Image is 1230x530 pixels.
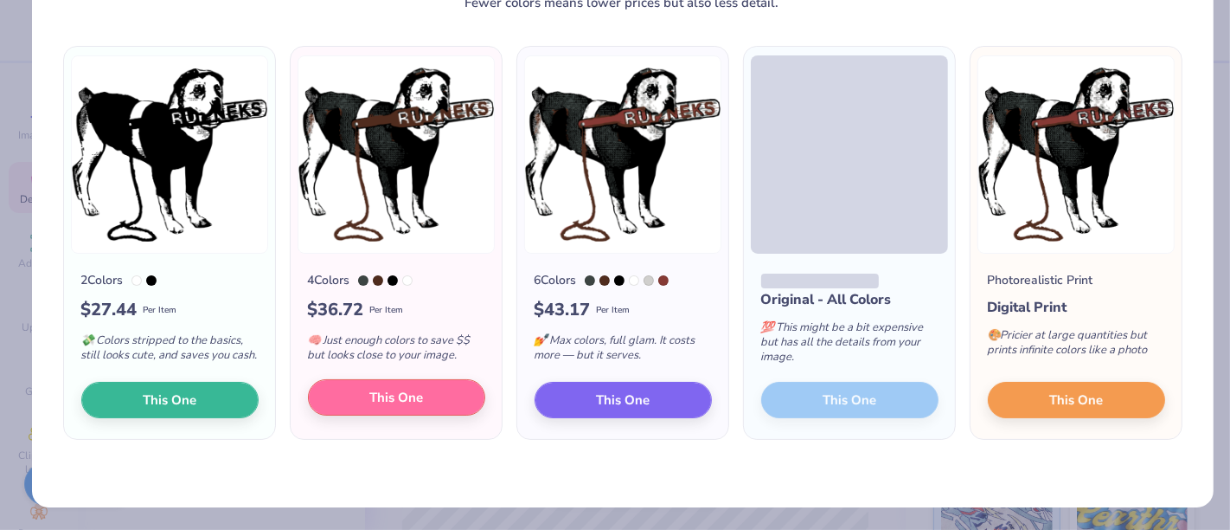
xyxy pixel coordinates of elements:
span: 💸 [81,333,95,348]
span: This One [369,388,423,408]
span: $ 27.44 [81,297,138,323]
div: Colors stripped to the basics, still looks cute, and saves you cash. [81,323,259,380]
div: 446 C [358,275,368,286]
span: $ 43.17 [535,297,591,323]
span: Per Item [144,304,177,317]
div: Black [388,275,398,286]
div: White [131,275,142,286]
button: This One [81,382,259,418]
div: 4625 C [599,275,610,286]
div: Original - All Colors [761,289,939,310]
span: This One [596,391,650,410]
button: This One [535,382,712,418]
div: This might be a bit expensive but has all the details from your image. [761,310,939,382]
span: 💅 [535,333,548,348]
div: Max colors, full glam. It costs more — but it serves. [535,323,712,380]
div: Black [146,275,157,286]
div: White [629,275,639,286]
div: Photorealistic Print [988,271,1093,289]
div: 446 C [585,275,595,286]
span: 🎨 [988,327,1002,343]
div: Digital Print [988,297,1165,318]
img: 4 color option [298,55,495,254]
div: 6 Colors [535,271,577,289]
button: This One [988,382,1165,418]
div: White [402,275,413,286]
span: $ 36.72 [308,297,364,323]
div: Cool Gray 2 C [644,275,654,286]
div: 4 Colors [308,271,350,289]
div: Just enough colors to save $$ but looks close to your image. [308,323,485,380]
button: This One [308,379,485,416]
span: This One [1049,391,1103,410]
img: 6 color option [524,55,721,254]
div: 4625 C [373,275,383,286]
div: Pricier at large quantities but prints infinite colors like a photo [988,318,1165,375]
div: Black [614,275,625,286]
span: This One [143,391,196,410]
div: 2 Colors [81,271,124,289]
span: 💯 [761,320,775,335]
span: Per Item [597,304,631,317]
div: 7609 C [658,275,669,286]
img: 2 color option [71,55,268,254]
img: Photorealistic preview [977,55,1175,254]
span: Per Item [370,304,404,317]
span: 🧠 [308,333,322,348]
